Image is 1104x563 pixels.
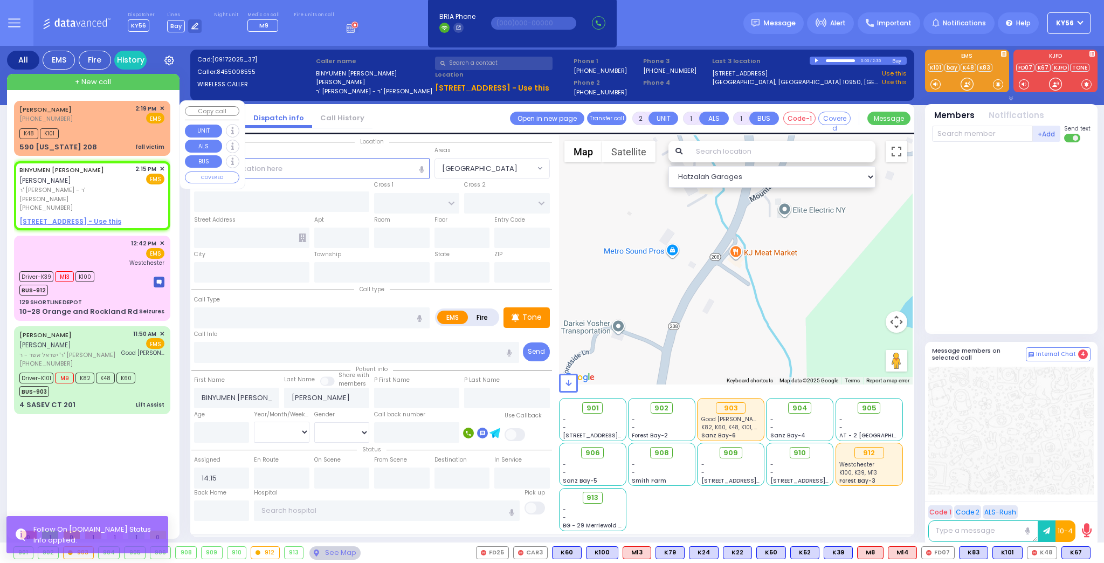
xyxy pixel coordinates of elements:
[75,77,111,87] span: + New call
[79,51,111,70] div: Fire
[723,546,752,559] div: K22
[314,456,341,464] label: On Scene
[574,66,627,74] label: [PHONE_NUMBER]
[19,203,73,212] span: [PHONE_NUMBER]
[867,112,910,125] button: Message
[959,546,988,559] div: BLS
[1064,125,1091,133] span: Send text
[586,403,599,414] span: 901
[562,370,597,385] img: Google
[1061,546,1091,559] div: K67
[202,547,222,559] div: 909
[648,112,678,125] button: UNIT
[1036,64,1051,72] a: K67
[75,373,94,383] span: K82
[699,112,729,125] button: ALS
[632,431,668,440] span: Forest Bay-2
[790,546,819,559] div: K52
[96,373,115,383] span: K48
[197,67,313,77] label: Caller:
[19,105,72,114] a: [PERSON_NAME]
[857,546,884,559] div: M8
[314,410,335,419] label: Gender
[357,445,387,454] span: Status
[689,546,719,559] div: BLS
[176,547,196,559] div: 908
[494,456,522,464] label: In Service
[19,142,97,153] div: 590 [US_STATE] 208
[716,402,746,414] div: 903
[701,477,803,485] span: [STREET_ADDRESS][PERSON_NAME]
[150,175,161,183] u: EMS
[284,375,315,384] label: Last Name
[194,216,236,224] label: Street Address
[19,176,71,185] span: [PERSON_NAME]
[587,112,626,125] button: Transfer call
[860,54,870,67] div: 0:00
[133,330,156,338] span: 11:50 AM
[374,216,390,224] label: Room
[886,141,907,162] button: Toggle fullscreen view
[194,330,217,339] label: Call Info
[928,505,953,519] button: Code 1
[857,546,884,559] div: ALS KJ
[712,57,810,66] label: Last 3 location
[197,55,313,64] label: Cad:
[19,285,48,296] span: BUS-912
[712,69,768,78] a: [STREET_ADDRESS]
[167,12,202,18] label: Lines
[19,217,121,226] u: [STREET_ADDRESS] - Use this
[585,448,600,458] span: 906
[925,53,1009,61] label: EMS
[19,128,38,139] span: K48
[643,57,709,66] span: Phone 3
[374,456,407,464] label: From Scene
[643,66,696,74] label: [PHONE_NUMBER]
[701,415,763,423] span: Good Sam
[1061,546,1091,559] div: BLS
[793,448,806,458] span: 910
[355,138,389,146] span: Location
[523,342,550,361] button: Send
[959,546,988,559] div: K83
[1047,12,1091,34] button: KY56
[654,448,669,458] span: 908
[135,165,156,173] span: 2:15 PM
[194,158,430,178] input: Search location here
[354,285,390,293] span: Call type
[128,19,149,32] span: KY56
[43,16,114,30] img: Logo
[1013,53,1098,61] label: KJFD
[19,298,82,306] div: 129 SHORTLINE DEPOT
[783,112,816,125] button: Code-1
[510,112,584,125] a: Open in new page
[989,109,1044,122] button: Notifications
[136,401,164,409] div: Lift Assist
[19,359,73,368] span: [PHONE_NUMBER]
[552,546,582,559] div: K60
[751,19,760,27] img: message.svg
[299,234,306,242] span: Other building occupants
[154,277,164,287] img: message-box.svg
[602,141,655,162] button: Show satellite imagery
[522,312,542,323] p: Tone
[513,546,548,559] div: CAR3
[19,114,73,123] span: [PHONE_NUMBER]
[439,12,475,22] span: BRIA Phone
[563,431,665,440] span: [STREET_ADDRESS][PERSON_NAME]
[770,431,805,440] span: Sanz Bay-4
[167,20,185,32] span: Bay
[563,513,566,521] span: -
[623,546,651,559] div: ALS
[254,410,309,419] div: Year/Month/Week/Day
[185,171,239,183] button: COVERED
[886,311,907,333] button: Map camera controls
[194,376,225,385] label: First Name
[494,216,525,224] label: Entry Code
[197,80,313,89] label: WIRELESS CALLER
[1036,351,1076,358] span: Internal Chat
[185,155,222,168] button: BUS
[756,546,786,559] div: BLS
[770,423,774,431] span: -
[217,67,256,76] span: 8455008555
